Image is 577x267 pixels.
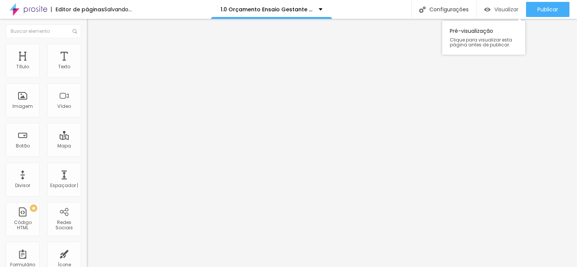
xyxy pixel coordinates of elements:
div: Botão [16,143,30,149]
div: Mapa [57,143,71,149]
font: Pré-visualização [450,27,493,35]
div: Título [16,64,29,69]
img: view-1.svg [484,6,491,13]
div: Texto [58,64,70,69]
img: Ícone [419,6,426,13]
div: Imagem [12,104,33,109]
div: Vídeo [57,104,71,109]
span: Visualizar [494,6,518,12]
button: Publicar [526,2,569,17]
p: 1.0 Orçamento Ensaio Gestante 2025 [221,7,313,12]
div: Espaçador | [50,183,78,188]
img: Ícone [73,29,77,34]
div: Divisor [15,183,30,188]
div: Código HTML [8,220,37,231]
span: Clique para visualizar esta página antes de publicar. [450,37,518,47]
div: Editor de páginas [51,7,104,12]
input: Buscar elemento [6,25,81,38]
span: Publicar [537,6,558,12]
div: Salvando... [104,7,132,12]
font: Configurações [429,7,469,12]
div: Redes Sociais [49,220,79,231]
button: Visualizar [477,2,526,17]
